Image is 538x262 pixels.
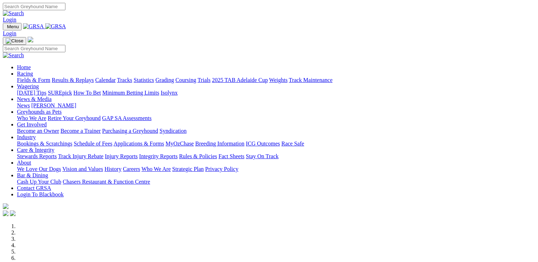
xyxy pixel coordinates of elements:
[17,147,54,153] a: Care & Integrity
[17,115,46,121] a: Who We Are
[179,153,217,159] a: Rules & Policies
[17,77,535,83] div: Racing
[3,37,26,45] button: Toggle navigation
[105,153,138,159] a: Injury Reports
[117,77,132,83] a: Tracks
[289,77,332,83] a: Track Maintenance
[161,90,178,96] a: Isolynx
[74,90,101,96] a: How To Bet
[17,90,46,96] a: [DATE] Tips
[17,121,47,127] a: Get Involved
[17,109,62,115] a: Greyhounds as Pets
[17,102,30,108] a: News
[6,38,23,44] img: Close
[141,166,171,172] a: Who We Are
[17,115,535,121] div: Greyhounds as Pets
[205,166,238,172] a: Privacy Policy
[17,153,57,159] a: Stewards Reports
[17,90,535,96] div: Wagering
[102,128,158,134] a: Purchasing a Greyhound
[17,128,535,134] div: Get Involved
[172,166,204,172] a: Strategic Plan
[166,141,194,147] a: MyOzChase
[3,45,65,52] input: Search
[62,166,103,172] a: Vision and Values
[52,77,94,83] a: Results & Replays
[74,141,112,147] a: Schedule of Fees
[17,160,31,166] a: About
[3,52,24,59] img: Search
[102,115,152,121] a: GAP SA Assessments
[160,128,186,134] a: Syndication
[3,203,8,209] img: logo-grsa-white.png
[45,23,66,30] img: GRSA
[246,153,278,159] a: Stay On Track
[281,141,304,147] a: Race Safe
[212,77,268,83] a: 2025 TAB Adelaide Cup
[17,179,61,185] a: Cash Up Your Club
[269,77,288,83] a: Weights
[3,10,24,17] img: Search
[17,166,61,172] a: We Love Our Dogs
[104,166,121,172] a: History
[3,3,65,10] input: Search
[63,179,150,185] a: Chasers Restaurant & Function Centre
[17,128,59,134] a: Become an Owner
[219,153,244,159] a: Fact Sheets
[17,141,72,147] a: Bookings & Scratchings
[102,90,159,96] a: Minimum Betting Limits
[114,141,164,147] a: Applications & Forms
[17,179,535,185] div: Bar & Dining
[23,23,44,30] img: GRSA
[17,64,31,70] a: Home
[17,96,52,102] a: News & Media
[195,141,244,147] a: Breeding Information
[156,77,174,83] a: Grading
[10,210,16,216] img: twitter.svg
[134,77,154,83] a: Statistics
[17,153,535,160] div: Care & Integrity
[139,153,178,159] a: Integrity Reports
[17,77,50,83] a: Fields & Form
[60,128,101,134] a: Become a Trainer
[48,90,72,96] a: SUREpick
[246,141,280,147] a: ICG Outcomes
[197,77,210,83] a: Trials
[17,102,535,109] div: News & Media
[3,17,16,23] a: Login
[95,77,116,83] a: Calendar
[31,102,76,108] a: [PERSON_NAME]
[28,37,33,42] img: logo-grsa-white.png
[17,185,51,191] a: Contact GRSA
[3,210,8,216] img: facebook.svg
[17,191,64,197] a: Login To Blackbook
[3,30,16,36] a: Login
[58,153,103,159] a: Track Injury Rebate
[3,23,22,30] button: Toggle navigation
[17,166,535,172] div: About
[17,141,535,147] div: Industry
[17,172,48,178] a: Bar & Dining
[17,134,36,140] a: Industry
[17,71,33,77] a: Racing
[123,166,140,172] a: Careers
[7,24,19,29] span: Menu
[48,115,101,121] a: Retire Your Greyhound
[175,77,196,83] a: Coursing
[17,83,39,89] a: Wagering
